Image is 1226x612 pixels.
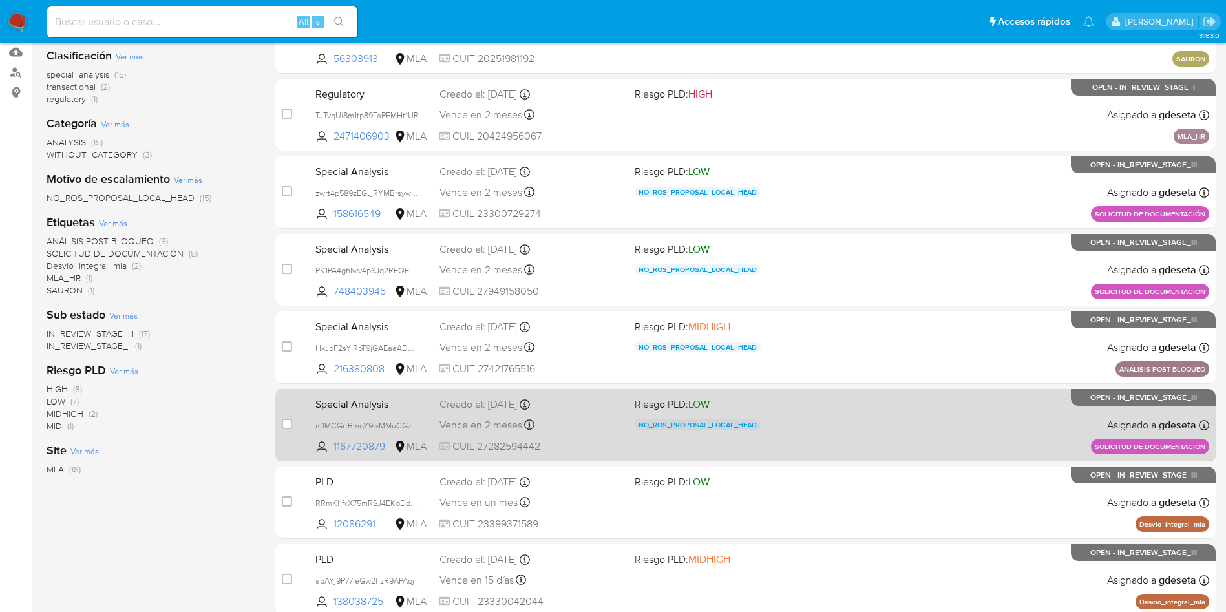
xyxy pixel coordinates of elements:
[316,16,320,28] span: s
[998,15,1070,28] span: Accesos rápidos
[47,14,357,30] input: Buscar usuario o caso...
[1125,16,1198,28] p: gustavo.deseta@mercadolibre.com
[299,16,309,28] span: Alt
[326,13,352,31] button: search-icon
[1199,30,1220,41] span: 3.163.0
[1083,16,1094,27] a: Notificaciones
[1203,15,1216,28] a: Salir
